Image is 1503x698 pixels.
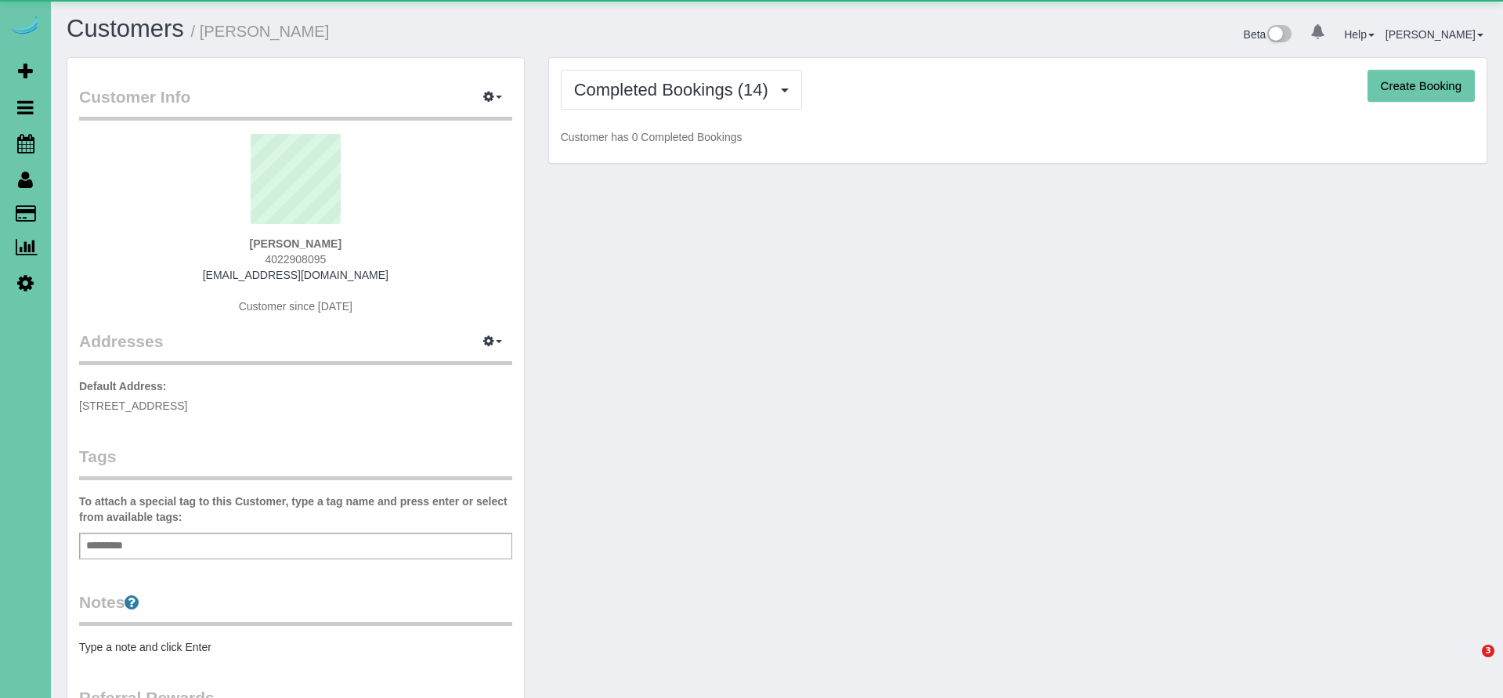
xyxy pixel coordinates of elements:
[79,85,512,121] legend: Customer Info
[1450,645,1487,682] iframe: Intercom live chat
[1344,28,1375,41] a: Help
[79,445,512,480] legend: Tags
[203,269,388,281] a: [EMAIL_ADDRESS][DOMAIN_NAME]
[574,80,776,99] span: Completed Bookings (14)
[79,378,167,394] label: Default Address:
[1386,28,1483,41] a: [PERSON_NAME]
[191,23,330,40] small: / [PERSON_NAME]
[561,70,802,110] button: Completed Bookings (14)
[1244,28,1292,41] a: Beta
[1266,25,1292,45] img: New interface
[561,129,1475,145] p: Customer has 0 Completed Bookings
[67,15,184,42] a: Customers
[79,494,512,525] label: To attach a special tag to this Customer, type a tag name and press enter or select from availabl...
[1482,645,1494,657] span: 3
[79,400,187,412] span: [STREET_ADDRESS]
[239,300,352,313] span: Customer since [DATE]
[250,237,341,250] strong: [PERSON_NAME]
[79,591,512,626] legend: Notes
[265,253,326,266] span: 4022908095
[79,639,512,655] pre: Type a note and click Enter
[1368,70,1475,103] button: Create Booking
[9,16,41,38] img: Automaid Logo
